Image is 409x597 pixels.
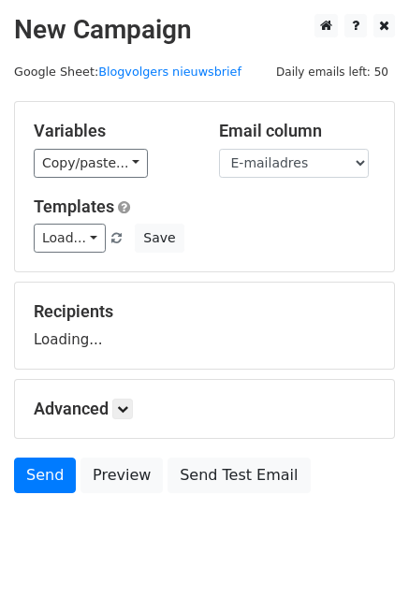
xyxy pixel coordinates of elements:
[34,301,375,350] div: Loading...
[14,458,76,493] a: Send
[34,197,114,216] a: Templates
[219,121,376,141] h5: Email column
[270,65,395,79] a: Daily emails left: 50
[34,301,375,322] h5: Recipients
[34,399,375,419] h5: Advanced
[270,62,395,82] span: Daily emails left: 50
[34,149,148,178] a: Copy/paste...
[135,224,183,253] button: Save
[34,121,191,141] h5: Variables
[80,458,163,493] a: Preview
[14,65,241,79] small: Google Sheet:
[34,224,106,253] a: Load...
[168,458,310,493] a: Send Test Email
[14,14,395,46] h2: New Campaign
[98,65,241,79] a: Blogvolgers nieuwsbrief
